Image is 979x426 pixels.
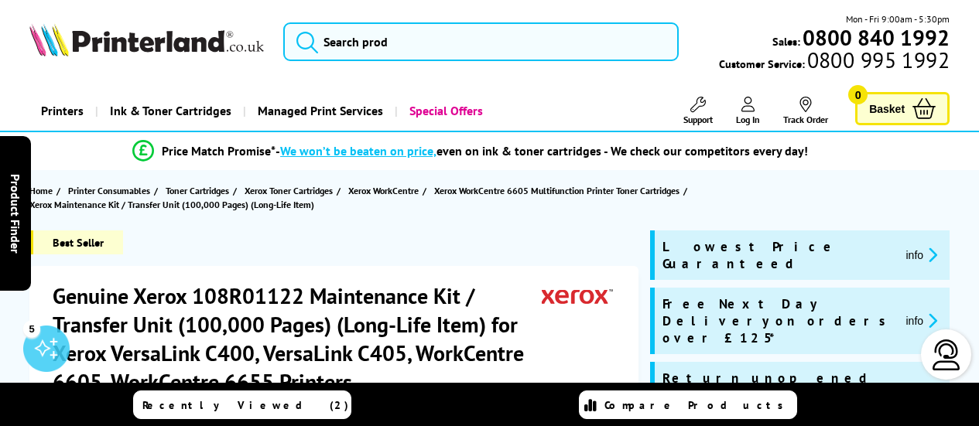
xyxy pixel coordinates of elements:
[29,91,95,131] a: Printers
[434,182,679,199] span: Xerox WorkCentre 6605 Multifunction Printer Toner Cartridges
[783,97,828,125] a: Track Order
[53,281,542,396] h1: Genuine Xerox 108R01122 Maintenance Kit / Transfer Unit (100,000 Pages) (Long-Life Item) for Xero...
[719,53,950,71] span: Customer Service:
[931,339,962,370] img: user-headset-light.svg
[162,143,276,158] span: Price Match Promise*
[348,182,423,199] a: Xerox WorkCentre
[434,182,683,199] a: Xerox WorkCentre 6605 Multifunction Printer Toner Cartridges
[800,30,950,45] a: 0800 840 1992
[166,182,233,199] a: Toner Cartridges
[68,182,150,199] span: Printer Consumables
[29,199,314,210] span: Xerox Maintenance Kit / Transfer Unit (100,000 Pages) (Long-Life Item)
[901,312,942,329] button: promo-description
[855,92,950,125] a: Basket 0
[8,138,933,165] li: modal_Promise
[348,182,419,199] span: Xerox WorkCentre
[579,390,797,419] a: Compare Products
[283,22,679,61] input: Search prod
[848,85,868,104] span: 0
[133,390,351,419] a: Recently Viewed (2)
[29,23,264,56] img: Printerland Logo
[604,398,792,412] span: Compare Products
[395,91,495,131] a: Special Offers
[662,295,894,346] span: Free Next Day Delivery on orders over £125*
[68,182,154,199] a: Printer Consumables
[8,173,23,253] span: Product Finder
[29,182,56,199] a: Home
[245,182,333,199] span: Xerox Toner Cartridges
[29,182,53,199] span: Home
[683,97,713,125] a: Support
[280,143,436,158] span: We won’t be beaten on price,
[662,238,894,272] span: Lowest Price Guaranteed
[166,182,229,199] span: Toner Cartridges
[542,281,613,310] img: Xerox
[736,97,760,125] a: Log In
[805,53,950,67] span: 0800 995 1992
[110,91,231,131] span: Ink & Toner Cartridges
[846,12,950,26] span: Mon - Fri 9:00am - 5:30pm
[276,143,808,158] div: - even on ink & toner cartridges - We check our competitors every day!
[901,246,942,264] button: promo-description
[683,114,713,125] span: Support
[142,398,349,412] span: Recently Viewed (2)
[869,98,905,119] span: Basket
[662,370,894,421] span: Return unopened cartridges [DATE]
[95,91,243,131] a: Ink & Toner Cartridges
[23,320,40,337] div: 5
[29,230,123,254] span: Best Seller
[772,34,800,49] span: Sales:
[245,182,337,199] a: Xerox Toner Cartridges
[243,91,395,131] a: Managed Print Services
[803,23,950,52] b: 0800 840 1992
[736,114,760,125] span: Log In
[29,23,264,60] a: Printerland Logo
